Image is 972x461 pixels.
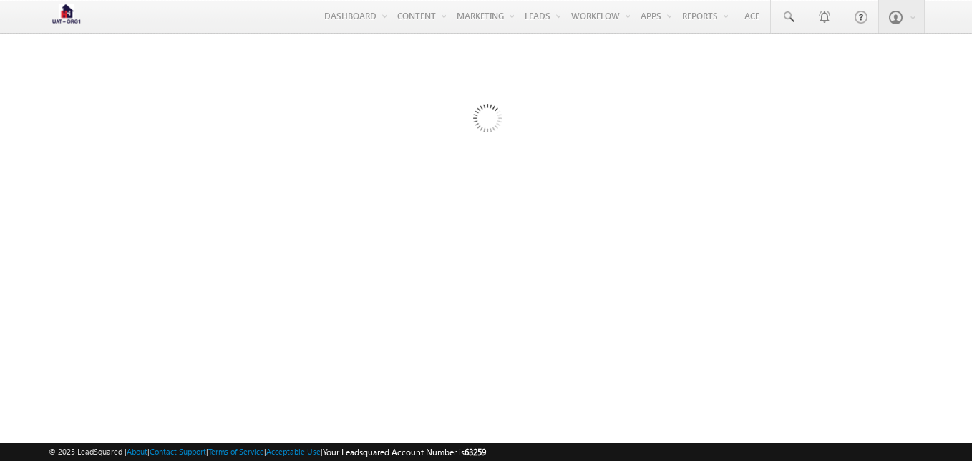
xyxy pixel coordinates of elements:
a: Contact Support [150,447,206,456]
a: Acceptable Use [266,447,321,456]
span: © 2025 LeadSquared | | | | | [49,445,486,459]
span: Your Leadsquared Account Number is [323,447,486,457]
img: Loading... [412,47,560,195]
span: 63259 [465,447,486,457]
a: About [127,447,147,456]
a: Terms of Service [208,447,264,456]
img: Custom Logo [49,4,84,29]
